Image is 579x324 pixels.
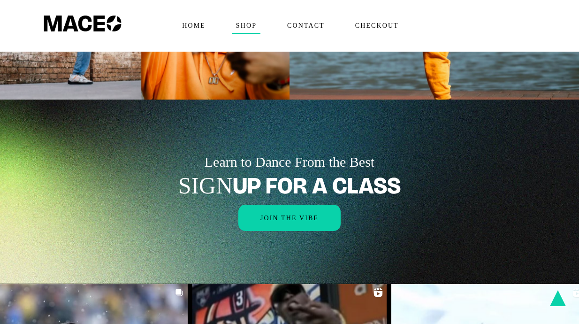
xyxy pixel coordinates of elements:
a: Join the Vibe [238,205,341,231]
span: Join the Vibe [260,215,319,222]
span: Shop [232,18,260,33]
span: Sign [178,172,233,199]
span: Contact [283,18,328,33]
span: Home [178,18,209,33]
span: Checkout [351,18,403,33]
